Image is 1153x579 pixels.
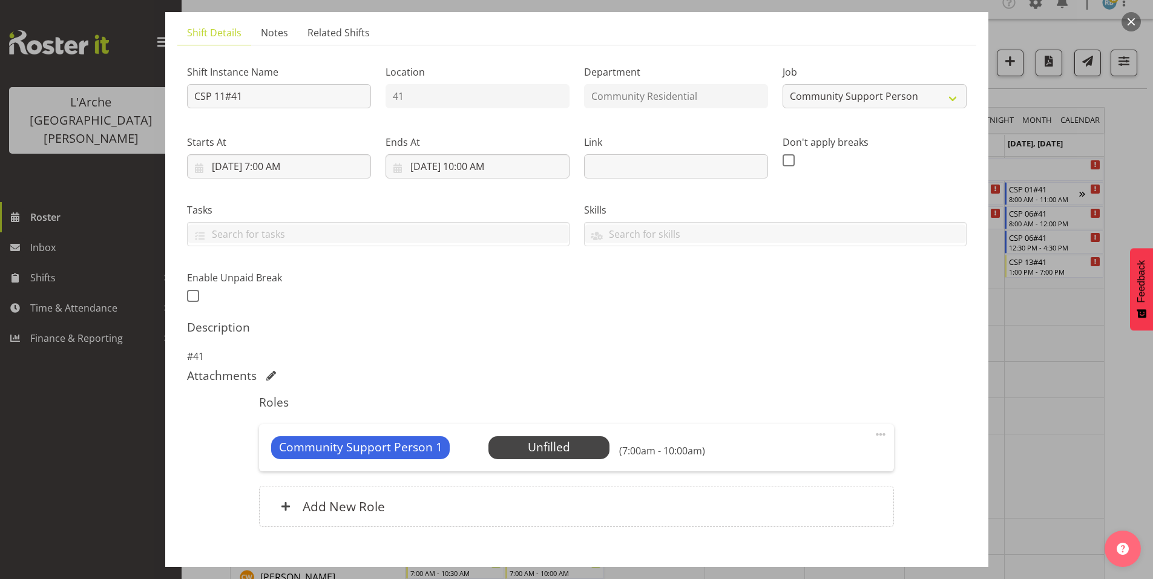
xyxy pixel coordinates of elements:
[585,224,966,243] input: Search for skills
[188,224,569,243] input: Search for tasks
[187,203,570,217] label: Tasks
[584,135,768,149] label: Link
[307,25,370,40] span: Related Shifts
[783,65,967,79] label: Job
[261,25,288,40] span: Notes
[386,154,570,178] input: Click to select...
[187,25,241,40] span: Shift Details
[528,439,570,455] span: Unfilled
[187,368,257,383] h5: Attachments
[187,320,967,335] h5: Description
[584,203,967,217] label: Skills
[1136,260,1147,303] span: Feedback
[187,65,371,79] label: Shift Instance Name
[619,445,705,457] h6: (7:00am - 10:00am)
[303,499,385,514] h6: Add New Role
[187,349,967,364] p: #41
[187,270,371,285] label: Enable Unpaid Break
[386,135,570,149] label: Ends At
[783,135,967,149] label: Don't apply breaks
[187,154,371,178] input: Click to select...
[259,395,894,410] h5: Roles
[279,439,442,456] span: Community Support Person 1
[1117,543,1129,555] img: help-xxl-2.png
[187,84,371,108] input: Shift Instance Name
[187,135,371,149] label: Starts At
[584,65,768,79] label: Department
[1130,248,1153,330] button: Feedback - Show survey
[386,65,570,79] label: Location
